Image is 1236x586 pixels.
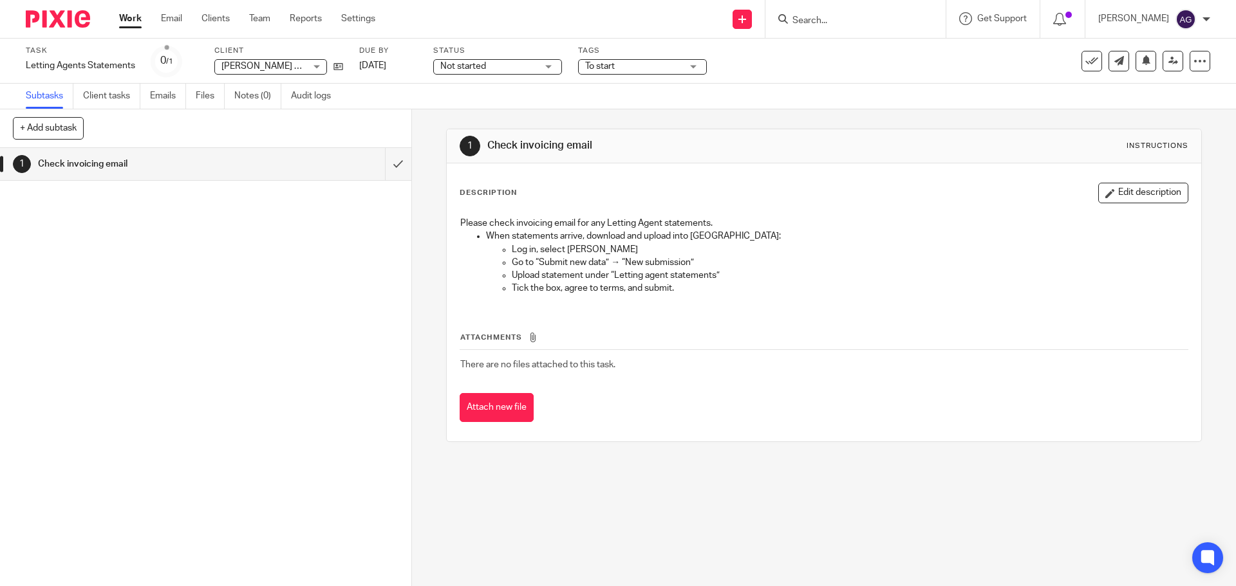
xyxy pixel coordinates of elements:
[578,46,707,56] label: Tags
[460,217,1187,230] p: Please check invoicing email for any Letting Agent statements.
[26,84,73,109] a: Subtasks
[1175,9,1196,30] img: svg%3E
[512,243,1187,256] p: Log in, select [PERSON_NAME]
[486,230,1187,243] p: When statements arrive, download and upload into [GEOGRAPHIC_DATA]:
[26,10,90,28] img: Pixie
[512,256,1187,269] p: Go to “Submit new data” → “New submission”
[460,136,480,156] div: 1
[460,393,534,422] button: Attach new file
[440,62,486,71] span: Not started
[196,84,225,109] a: Files
[433,46,562,56] label: Status
[13,155,31,173] div: 1
[161,12,182,25] a: Email
[791,15,907,27] input: Search
[166,58,173,65] small: /1
[221,62,422,71] span: [PERSON_NAME] Villa Investments (Liverpool) Ltd
[160,53,173,68] div: 0
[487,139,852,152] h1: Check invoicing email
[119,12,142,25] a: Work
[1098,12,1169,25] p: [PERSON_NAME]
[38,154,261,174] h1: Check invoicing email
[585,62,615,71] span: To start
[1098,183,1188,203] button: Edit description
[291,84,341,109] a: Audit logs
[341,12,375,25] a: Settings
[460,334,522,341] span: Attachments
[290,12,322,25] a: Reports
[512,282,1187,295] p: Tick the box, agree to terms, and submit.
[460,188,517,198] p: Description
[150,84,186,109] a: Emails
[13,117,84,139] button: + Add subtask
[512,269,1187,282] p: Upload statement under “Letting agent statements”
[1127,141,1188,151] div: Instructions
[359,46,417,56] label: Due by
[26,46,135,56] label: Task
[83,84,140,109] a: Client tasks
[249,12,270,25] a: Team
[26,59,135,72] div: Letting Agents Statements
[359,61,386,70] span: [DATE]
[201,12,230,25] a: Clients
[977,14,1027,23] span: Get Support
[234,84,281,109] a: Notes (0)
[460,360,615,369] span: There are no files attached to this task.
[214,46,343,56] label: Client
